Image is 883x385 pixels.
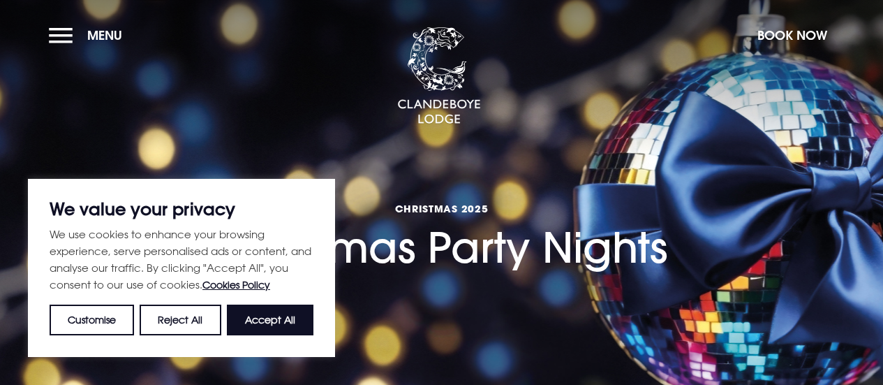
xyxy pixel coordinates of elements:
button: Book Now [750,20,834,50]
img: Clandeboye Lodge [397,27,481,125]
p: We value your privacy [50,201,313,217]
a: Cookies Policy [202,279,270,291]
span: Menu [87,27,122,43]
button: Reject All [140,305,221,335]
div: We value your privacy [28,179,335,357]
button: Menu [49,20,129,50]
button: Accept All [227,305,313,335]
h1: Christmas Party Nights [216,154,667,273]
p: We use cookies to enhance your browsing experience, serve personalised ads or content, and analys... [50,226,313,293]
button: Customise [50,305,134,335]
span: Christmas 2025 [216,202,667,215]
